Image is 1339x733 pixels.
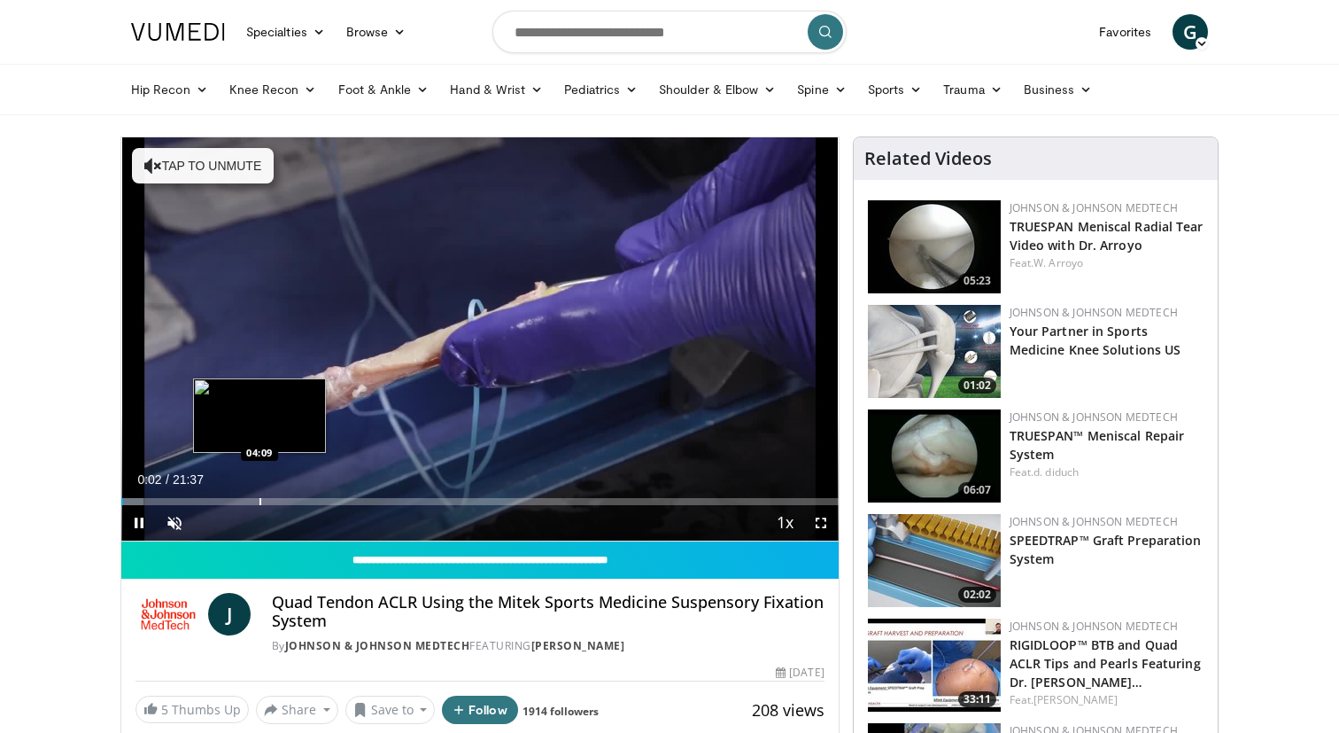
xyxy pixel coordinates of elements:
span: 05:23 [958,273,996,289]
button: Share [256,696,338,724]
a: TRUESPAN™ Meniscal Repair System [1010,427,1185,463]
a: TRUESPAN Meniscal Radial Tear Video with Dr. Arroyo [1010,218,1204,253]
span: 0:02 [137,472,161,487]
a: SPEEDTRAP™ Graft Preparation System [1010,532,1202,567]
a: Knee Recon [219,72,328,107]
a: 05:23 [868,200,1001,293]
a: W. Arroyo [1033,255,1083,270]
h4: Related Videos [864,148,992,169]
a: Foot & Ankle [328,72,440,107]
a: d. diduch [1033,464,1079,480]
span: 01:02 [958,378,996,394]
span: 33:11 [958,691,996,707]
a: Johnson & Johnson MedTech [1010,200,1178,215]
span: 02:02 [958,587,996,603]
span: 208 views [752,699,824,721]
a: Hip Recon [120,72,219,107]
a: Specialties [236,14,336,50]
a: 06:07 [868,409,1001,503]
a: 1914 followers [522,704,599,719]
a: 02:02 [868,514,1001,607]
span: 21:37 [173,472,204,487]
img: Johnson & Johnson MedTech [135,593,201,636]
div: Feat. [1010,464,1204,480]
button: Playback Rate [768,505,803,541]
a: 33:11 [868,619,1001,712]
img: 4bc3a03c-f47c-4100-84fa-650097507746.150x105_q85_crop-smart_upscale.jpg [868,619,1001,712]
a: Pediatrics [553,72,648,107]
button: Fullscreen [803,505,839,541]
a: Johnson & Johnson MedTech [1010,305,1178,320]
a: Johnson & Johnson MedTech [1010,409,1178,425]
a: [PERSON_NAME] [1033,692,1118,707]
a: RIGIDLOOP™ BTB and Quad ACLR Tips and Pearls Featuring Dr. [PERSON_NAME]… [1010,636,1201,690]
button: Follow [442,696,518,724]
h4: Quad Tendon ACLR Using the Mitek Sports Medicine Suspensory Fixation System [272,593,824,631]
a: Your Partner in Sports Medicine Knee Solutions US [1010,323,1181,358]
a: Browse [336,14,417,50]
span: 5 [161,701,168,718]
a: Johnson & Johnson MedTech [1010,514,1178,529]
a: Shoulder & Elbow [648,72,786,107]
img: e42d750b-549a-4175-9691-fdba1d7a6a0f.150x105_q85_crop-smart_upscale.jpg [868,409,1001,503]
a: Johnson & Johnson MedTech [1010,619,1178,634]
a: G [1173,14,1208,50]
div: By FEATURING [272,638,824,654]
a: Johnson & Johnson MedTech [285,638,470,653]
a: 5 Thumbs Up [135,696,249,723]
a: Hand & Wrist [439,72,553,107]
a: J [208,593,251,636]
button: Pause [121,505,157,541]
img: a9cbc79c-1ae4-425c-82e8-d1f73baa128b.150x105_q85_crop-smart_upscale.jpg [868,200,1001,293]
a: Trauma [933,72,1013,107]
video-js: Video Player [121,137,839,542]
div: Feat. [1010,692,1204,708]
a: 01:02 [868,305,1001,398]
span: 06:07 [958,482,996,498]
a: Business [1013,72,1103,107]
a: Sports [857,72,933,107]
a: Spine [786,72,856,107]
img: a46a2fe1-2704-4a9e-acc3-1c278068f6c4.150x105_q85_crop-smart_upscale.jpg [868,514,1001,607]
div: Progress Bar [121,498,839,505]
button: Save to [345,696,436,724]
img: VuMedi Logo [131,23,225,41]
a: Favorites [1088,14,1162,50]
img: image.jpeg [193,378,326,453]
div: Feat. [1010,255,1204,271]
div: [DATE] [776,665,824,681]
a: [PERSON_NAME] [531,638,625,653]
span: / [166,472,169,487]
button: Unmute [157,505,192,541]
button: Tap to unmute [132,148,274,183]
input: Search topics, interventions [492,11,847,53]
img: 0543fda4-7acd-4b5c-b055-3730b7e439d4.150x105_q85_crop-smart_upscale.jpg [868,305,1001,398]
